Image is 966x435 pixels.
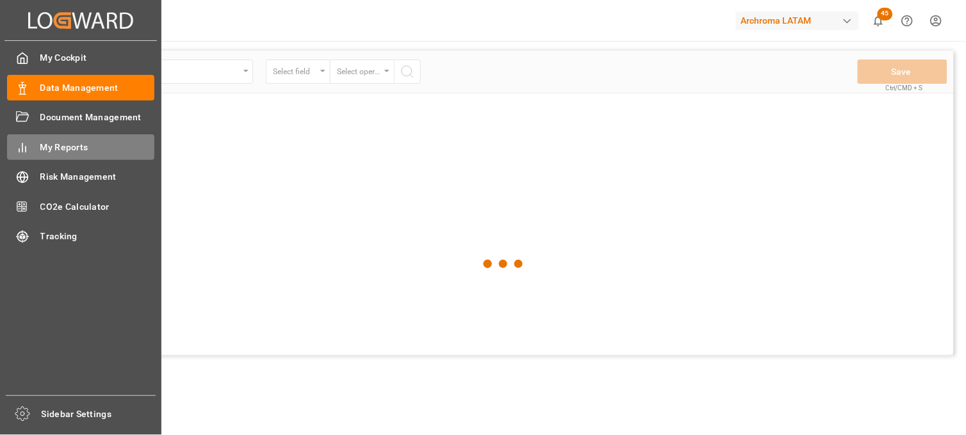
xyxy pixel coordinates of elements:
button: show 45 new notifications [864,6,893,35]
span: Risk Management [40,170,155,184]
a: Data Management [7,75,154,100]
a: Tracking [7,224,154,249]
span: Data Management [40,81,155,95]
div: Archroma LATAM [736,12,859,30]
a: Risk Management [7,164,154,189]
span: Tracking [40,230,155,243]
button: Archroma LATAM [736,8,864,33]
button: Help Center [893,6,922,35]
a: Document Management [7,105,154,130]
span: Sidebar Settings [42,407,156,421]
span: My Cockpit [40,51,155,65]
a: CO2e Calculator [7,194,154,219]
span: Document Management [40,111,155,124]
span: CO2e Calculator [40,200,155,214]
a: My Cockpit [7,45,154,70]
a: My Reports [7,134,154,159]
span: My Reports [40,141,155,154]
span: 45 [878,8,893,20]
